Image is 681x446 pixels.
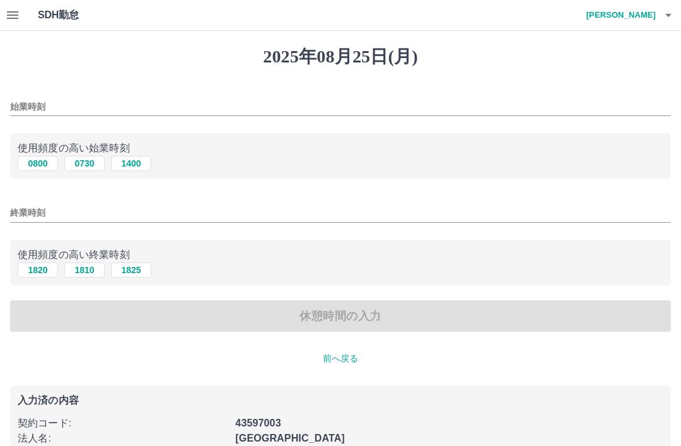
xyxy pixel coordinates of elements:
[64,262,105,278] button: 1810
[111,156,151,171] button: 1400
[10,352,671,365] p: 前へ戻る
[18,396,663,406] p: 入力済の内容
[18,247,663,262] p: 使用頻度の高い終業時刻
[18,431,228,446] p: 法人名 :
[18,156,58,171] button: 0800
[18,262,58,278] button: 1820
[235,418,281,428] b: 43597003
[10,46,671,67] h1: 2025年08月25日(月)
[18,141,663,156] p: 使用頻度の高い始業時刻
[111,262,151,278] button: 1825
[18,416,228,431] p: 契約コード :
[64,156,105,171] button: 0730
[235,433,345,443] b: [GEOGRAPHIC_DATA]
